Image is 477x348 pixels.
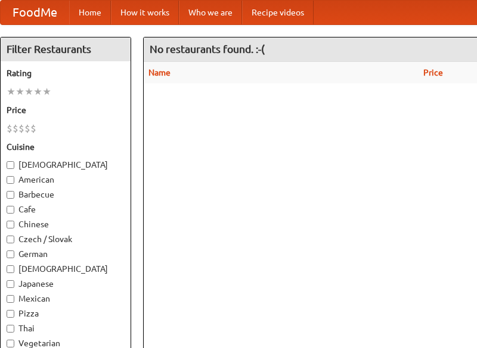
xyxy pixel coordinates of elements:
a: FoodMe [1,1,69,24]
a: Price [423,68,443,77]
label: American [7,174,125,186]
h5: Cuisine [7,141,125,153]
li: $ [24,122,30,135]
a: How it works [111,1,179,24]
label: Chinese [7,218,125,230]
label: Cafe [7,203,125,215]
a: Recipe videos [242,1,314,24]
li: ★ [16,85,24,98]
a: Who we are [179,1,242,24]
li: $ [30,122,36,135]
input: Thai [7,325,14,333]
li: $ [18,122,24,135]
label: German [7,248,125,260]
input: [DEMOGRAPHIC_DATA] [7,161,14,169]
input: Barbecue [7,191,14,199]
ng-pluralize: No restaurants found. :-( [150,43,265,55]
li: ★ [33,85,42,98]
li: $ [13,122,18,135]
input: Vegetarian [7,340,14,347]
a: Name [148,68,171,77]
label: [DEMOGRAPHIC_DATA] [7,159,125,171]
input: Japanese [7,280,14,288]
label: Czech / Slovak [7,233,125,245]
label: Barbecue [7,189,125,200]
input: Pizza [7,310,14,318]
label: Pizza [7,308,125,319]
label: Japanese [7,278,125,290]
input: Chinese [7,221,14,228]
a: Home [69,1,111,24]
input: [DEMOGRAPHIC_DATA] [7,265,14,273]
h4: Filter Restaurants [1,37,131,61]
li: ★ [42,85,51,98]
input: Czech / Slovak [7,236,14,243]
li: $ [7,122,13,135]
input: Mexican [7,295,14,303]
h5: Rating [7,67,125,79]
input: Cafe [7,206,14,214]
label: Mexican [7,293,125,305]
input: American [7,176,14,184]
li: ★ [7,85,16,98]
li: ★ [24,85,33,98]
label: Thai [7,322,125,334]
input: German [7,250,14,258]
h5: Price [7,104,125,116]
label: [DEMOGRAPHIC_DATA] [7,263,125,275]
